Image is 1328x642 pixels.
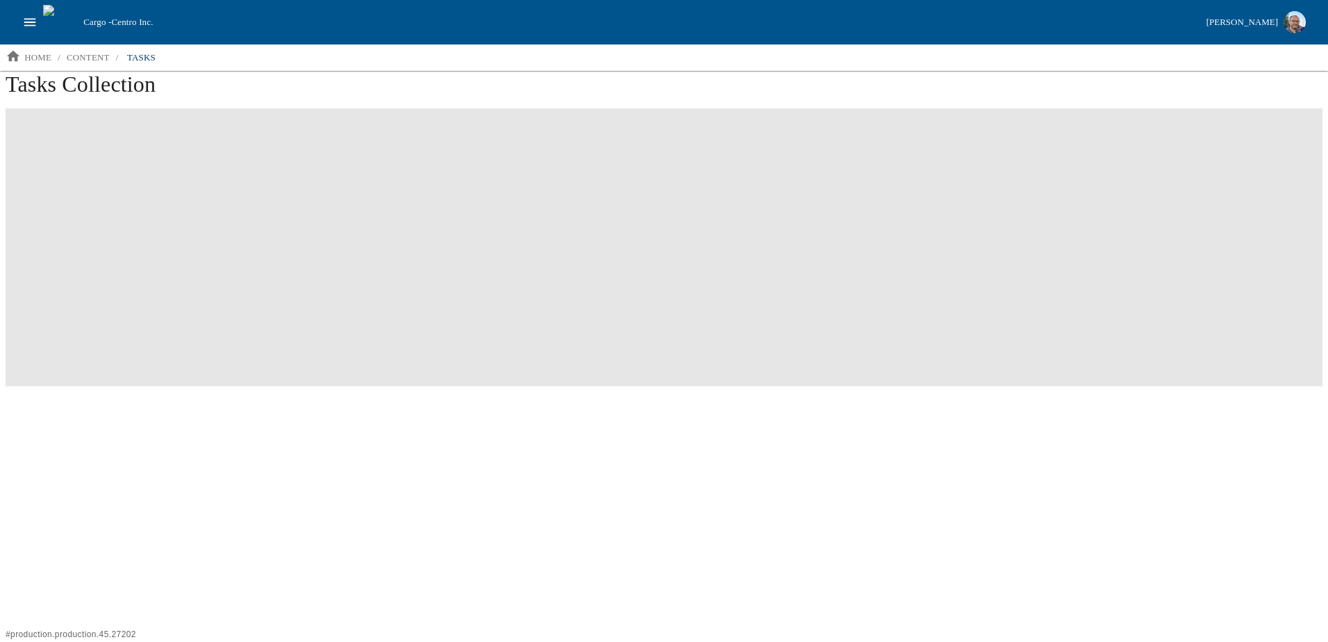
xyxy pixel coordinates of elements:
button: open drawer [17,9,43,35]
p: home [24,51,51,65]
button: [PERSON_NAME] [1201,7,1311,38]
div: Cargo - [78,15,1200,29]
li: / [58,51,60,65]
p: content [67,51,110,65]
a: tasks [119,47,163,69]
li: / [116,51,119,65]
h1: Tasks Collection [6,71,1322,108]
img: cargo logo [43,5,78,40]
div: [PERSON_NAME] [1206,15,1278,31]
a: content [61,47,115,69]
p: tasks [127,51,156,65]
img: Profile image [1284,11,1306,33]
span: Centro Inc. [111,17,153,27]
